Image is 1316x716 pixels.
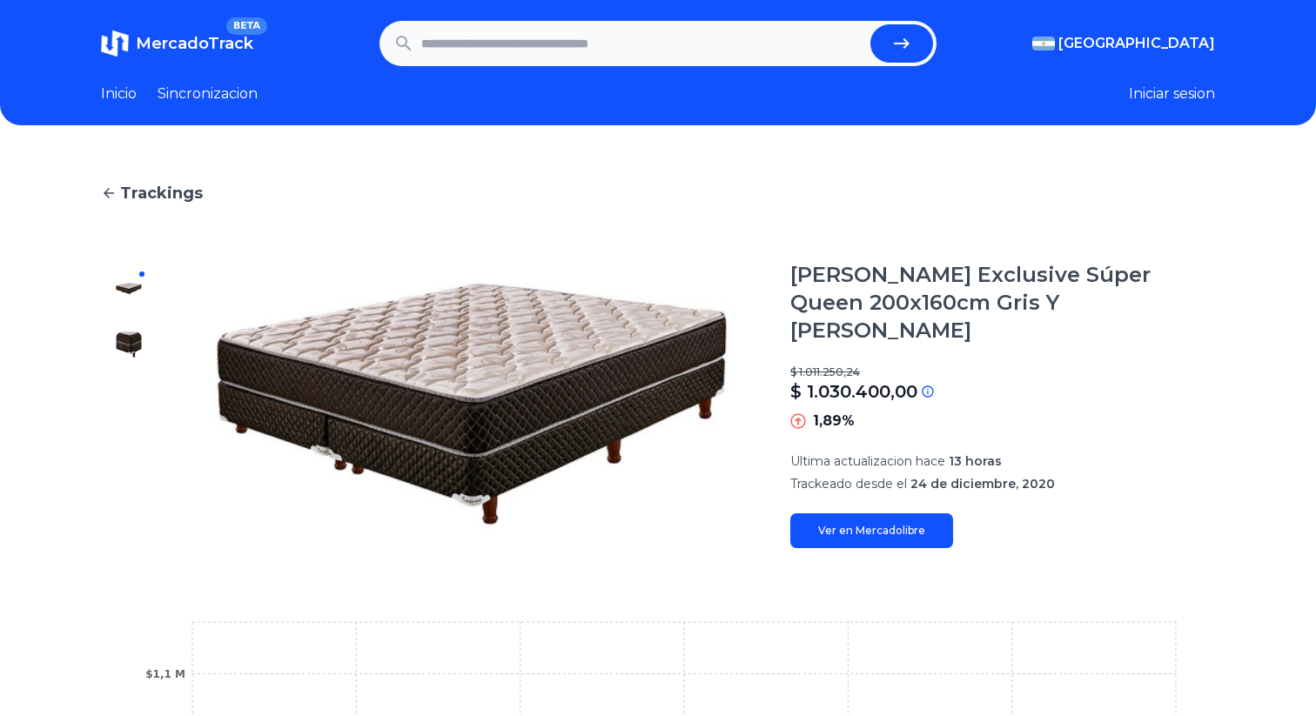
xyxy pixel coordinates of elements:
img: Sommier Cannon Exclusive Súper Queen 200x160cm Gris Y Marrón [191,261,755,548]
span: MercadoTrack [136,34,253,53]
tspan: $1,1 M [145,668,185,680]
p: $ 1.011.250,24 [790,365,1215,379]
a: Sincronizacion [158,84,258,104]
img: MercadoTrack [101,30,129,57]
a: Inicio [101,84,137,104]
h1: [PERSON_NAME] Exclusive Súper Queen 200x160cm Gris Y [PERSON_NAME] [790,261,1215,345]
img: Argentina [1032,37,1055,50]
span: Ultima actualizacion hace [790,453,945,469]
button: [GEOGRAPHIC_DATA] [1032,33,1215,54]
span: Trackeado desde el [790,476,907,492]
a: Trackings [101,181,1215,205]
span: BETA [226,17,267,35]
p: $ 1.030.400,00 [790,379,917,404]
img: Sommier Cannon Exclusive Súper Queen 200x160cm Gris Y Marrón [115,331,143,358]
span: 13 horas [949,453,1002,469]
button: Iniciar sesion [1129,84,1215,104]
span: Trackings [120,181,203,205]
p: 1,89% [813,411,855,432]
a: Ver en Mercadolibre [790,513,953,548]
span: 24 de diciembre, 2020 [910,476,1055,492]
a: MercadoTrackBETA [101,30,253,57]
span: [GEOGRAPHIC_DATA] [1058,33,1215,54]
img: Sommier Cannon Exclusive Súper Queen 200x160cm Gris Y Marrón [115,275,143,303]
